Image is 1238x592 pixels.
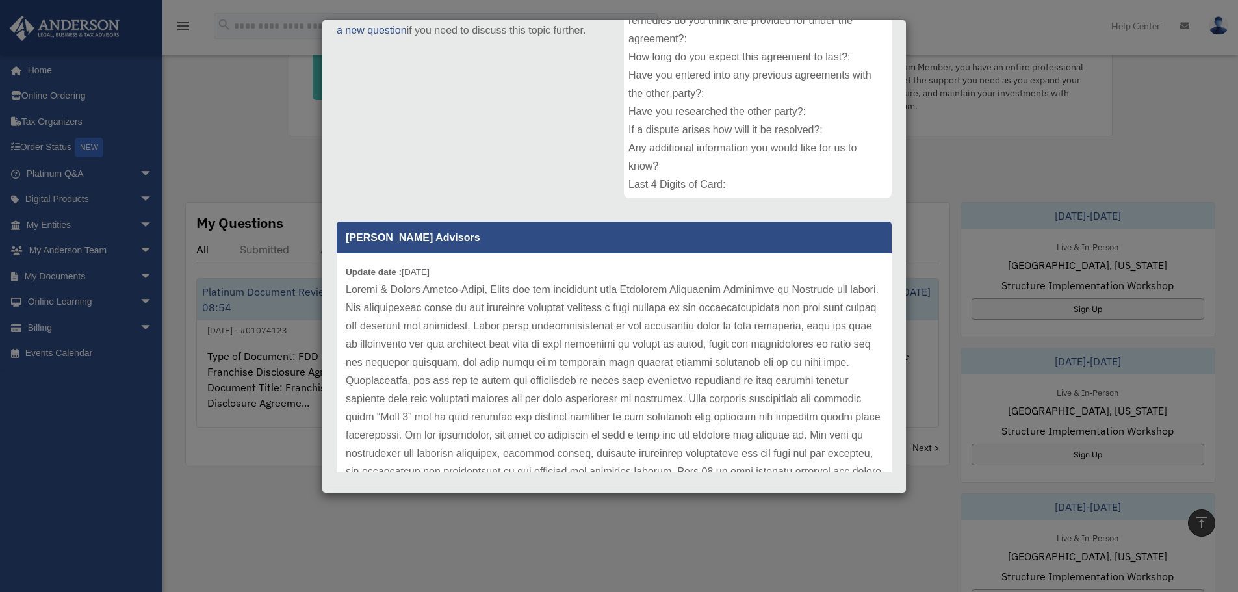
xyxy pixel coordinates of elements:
div: Type of Document: FDD - Franchise Disclosure Agreement Document Title: Franchise Disclosure Agree... [624,3,892,198]
b: Update date : [346,267,402,277]
small: [DATE] [346,267,430,277]
p: [PERSON_NAME] Advisors [337,222,892,253]
p: Comments have been closed on this question, if you need to discuss this topic further. [337,3,604,40]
